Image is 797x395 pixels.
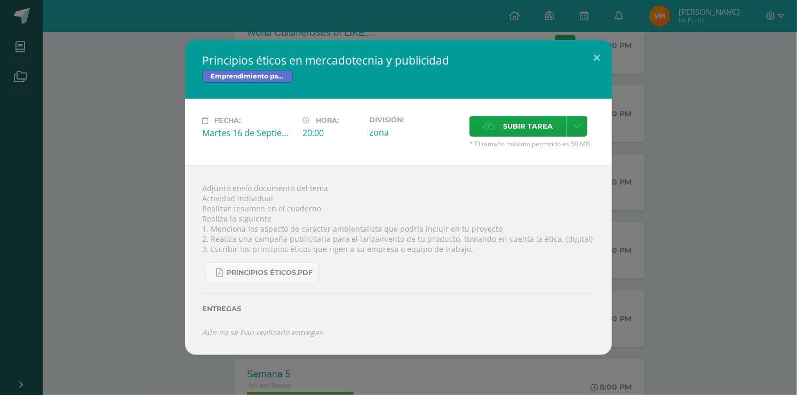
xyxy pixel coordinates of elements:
[369,127,461,138] div: zona
[185,165,612,355] div: Adjunto envío documento del tema Actividad individual Realizar resumen en el cuaderno Realiza lo ...
[469,139,595,148] span: * El tamaño máximo permitido es 50 MB
[202,127,294,139] div: Martes 16 de Septiembre
[227,268,313,277] span: Principios éticos.pdf
[202,327,323,337] i: Aún no se han realizado entregas
[214,116,241,124] span: Fecha:
[202,70,293,83] span: Emprendimiento para la Productividad
[202,53,595,68] h2: Principios éticos en mercadotecnia y publicidad
[316,116,339,124] span: Hora:
[302,127,361,139] div: 20:00
[369,116,461,124] label: División:
[581,40,612,76] button: Close (Esc)
[503,116,553,136] span: Subir tarea
[205,263,318,283] a: Principios éticos.pdf
[202,305,595,313] label: Entregas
